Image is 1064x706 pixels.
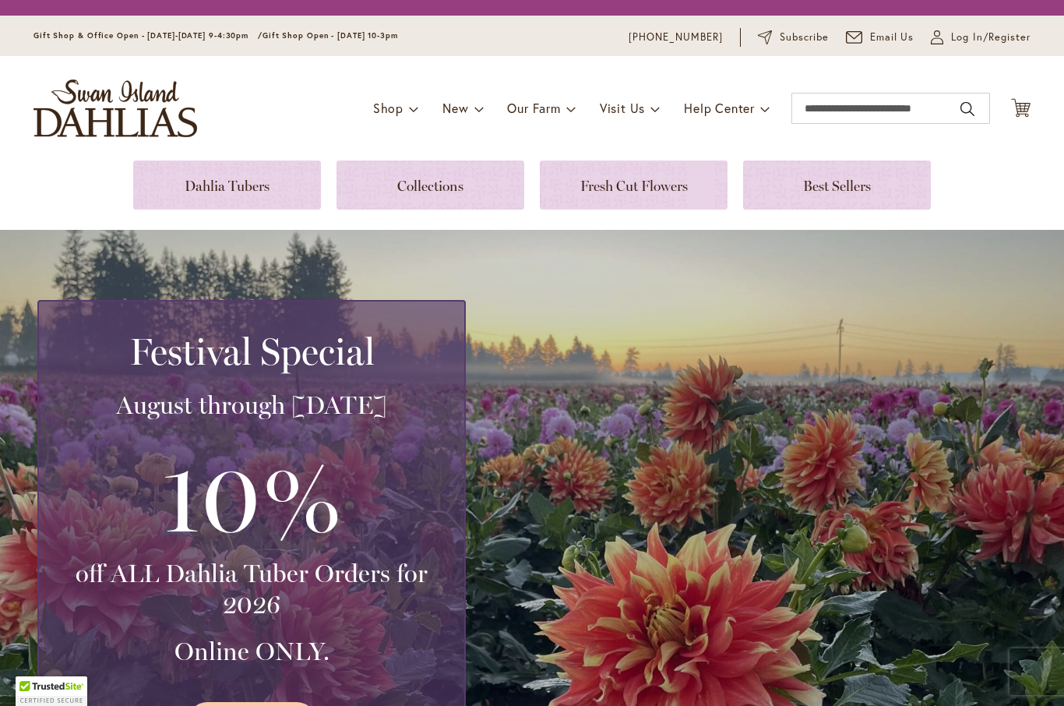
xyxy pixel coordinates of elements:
a: Log In/Register [931,30,1031,45]
a: [PHONE_NUMBER] [629,30,723,45]
span: Email Us [870,30,914,45]
span: Subscribe [780,30,829,45]
span: Shop [373,100,403,116]
h2: Festival Special [58,330,446,373]
span: Help Center [684,100,755,116]
h3: August through [DATE] [58,390,446,421]
a: Email Us [846,30,914,45]
a: Subscribe [758,30,829,45]
span: New [442,100,468,116]
span: Our Farm [507,100,560,116]
span: Gift Shop & Office Open - [DATE]-[DATE] 9-4:30pm / [33,30,262,41]
button: Search [960,97,974,122]
span: Log In/Register [951,30,1031,45]
h3: off ALL Dahlia Tuber Orders for 2026 [58,558,446,620]
a: store logo [33,79,197,137]
span: Gift Shop Open - [DATE] 10-3pm [262,30,398,41]
h3: Online ONLY. [58,636,446,667]
span: Visit Us [600,100,645,116]
h3: 10% [58,436,446,558]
